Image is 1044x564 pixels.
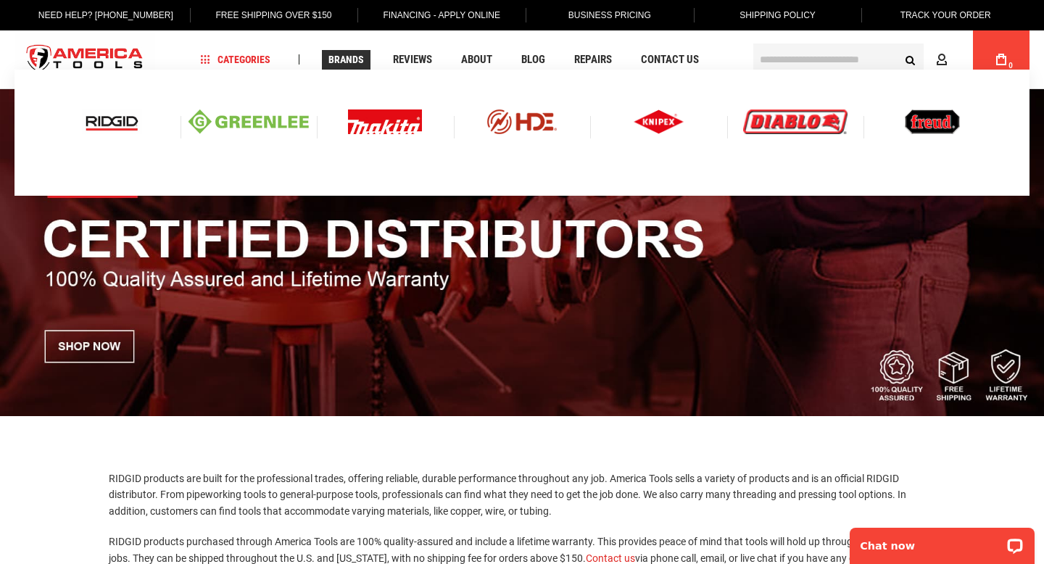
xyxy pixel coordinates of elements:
span: About [461,54,492,65]
a: Brands [322,50,370,70]
iframe: LiveChat chat widget [840,518,1044,564]
img: Freud logo [905,109,960,134]
span: Brands [328,54,364,65]
a: Categories [194,50,277,70]
a: Repairs [568,50,618,70]
img: Ridgid logo [82,109,142,134]
img: Greenlee logo [188,109,309,134]
img: Knipex logo [634,109,684,134]
span: Blog [521,54,545,65]
img: Diablo logo [743,109,848,134]
a: Contact us [586,552,635,564]
img: HDE logo [462,109,582,134]
button: Search [896,46,924,73]
img: Makita Logo [348,109,422,134]
a: 0 [987,30,1015,88]
a: store logo [14,33,155,87]
span: 0 [1008,62,1013,70]
a: Blog [515,50,552,70]
span: Reviews [393,54,432,65]
span: Categories [201,54,270,65]
span: Contact Us [641,54,699,65]
a: Contact Us [634,50,705,70]
img: America Tools [14,33,155,87]
a: Reviews [386,50,439,70]
p: RIDGID products are built for the professional trades, offering reliable, durable performance thr... [109,470,935,519]
span: Shipping Policy [739,10,816,20]
a: About [455,50,499,70]
span: Repairs [574,54,612,65]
